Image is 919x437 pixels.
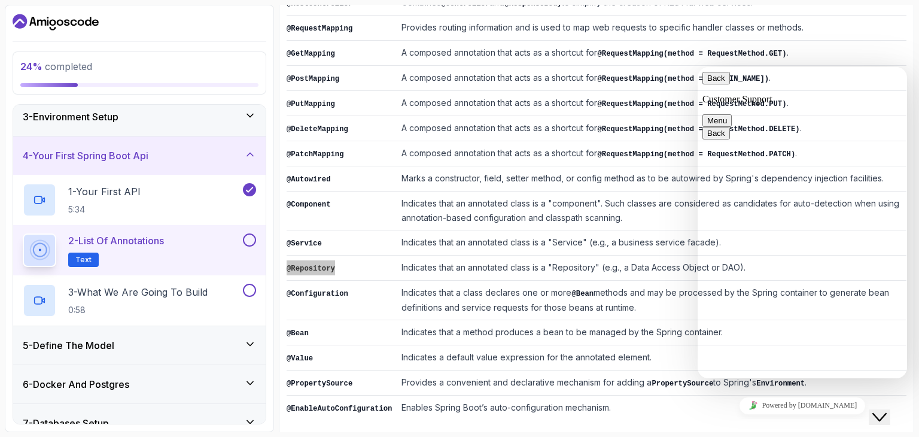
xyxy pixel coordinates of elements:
code: @Service [287,239,322,248]
code: @Repository [287,265,335,273]
code: @RequestMapping(method = RequestMethod.GET) [597,50,786,58]
code: @Bean [571,290,594,298]
code: @PropertySource [287,380,352,388]
button: 2-List of AnnotationsText [23,233,256,267]
span: Text [75,255,92,265]
td: A composed annotation that acts as a shortcut for . [397,91,906,116]
td: Indicates that an annotated class is a "component". Such classes are considered as candidates for... [397,192,906,230]
td: Indicates a default value expression for the annotated element. [397,345,906,371]
h3: 4 - Your First Spring Boot Api [23,148,148,163]
code: @PostMapping [287,75,339,83]
td: Enables Spring Boot’s auto-configuration mechanism. [397,396,906,421]
p: 1 - Your First API [68,184,141,199]
code: PropertySource [652,380,713,388]
code: @Autowired [287,175,331,184]
a: Dashboard [13,13,99,32]
button: 6-Docker And Postgres [13,365,266,403]
code: @RequestMapping(method = [DOMAIN_NAME]) [597,75,769,83]
code: Environment [756,380,805,388]
td: Indicates that a method produces a bean to be managed by the Spring container. [397,320,906,345]
p: 2 - List of Annotations [68,233,164,248]
p: 0:58 [68,304,208,316]
td: Indicates that an annotated class is a "Service" (e.g., a business service facade). [397,230,906,256]
td: A composed annotation that acts as a shortcut for . [397,41,906,66]
code: @RequestMapping(method = RequestMethod.PATCH) [597,150,795,159]
p: 5:34 [68,204,141,216]
td: A composed annotation that acts as a shortcut for . [397,141,906,166]
code: @Value [287,354,313,363]
iframe: chat widget [869,389,907,425]
code: @EnableAutoConfiguration [287,405,392,413]
p: 3 - What We Are Going To Build [68,285,208,299]
code: @DeleteMapping [287,125,348,133]
td: Indicates that a class declares one or more methods and may be processed by the Spring container ... [397,281,906,320]
h3: 5 - Define The Model [23,338,114,353]
button: 1-Your First API5:34 [23,183,256,217]
span: 24 % [20,60,42,72]
h3: 3 - Environment Setup [23,110,118,124]
code: @RequestMapping [287,25,352,33]
td: A composed annotation that acts as a shortcut for . [397,116,906,141]
button: 5-Define The Model [13,326,266,365]
h3: 6 - Docker And Postgres [23,377,129,392]
code: @Bean [287,329,309,338]
td: Provides routing information and is used to map web requests to specific handler classes or methods. [397,16,906,41]
code: @RequestMapping(method = RequestMethod.DELETE) [597,125,799,133]
span: completed [20,60,92,72]
code: @Configuration [287,290,348,298]
button: 3-What We Are Going To Build0:58 [23,284,256,317]
td: Marks a constructor, field, setter method, or config method as to be autowired by Spring's depend... [397,166,906,192]
td: Provides a convenient and declarative mechanism for adding a to Spring's . [397,371,906,396]
h3: 7 - Databases Setup [23,416,109,430]
button: 4-Your First Spring Boot Api [13,136,266,175]
code: @PatchMapping [287,150,344,159]
code: @PutMapping [287,100,335,108]
iframe: chat widget [698,67,907,378]
button: 3-Environment Setup [13,98,266,136]
td: A composed annotation that acts as a shortcut for . [397,66,906,91]
code: @RequestMapping(method = RequestMethod.PUT) [597,100,786,108]
td: Indicates that an annotated class is a "Repository" (e.g., a Data Access Object or DAO). [397,256,906,281]
code: @Component [287,201,331,209]
code: @GetMapping [287,50,335,58]
iframe: chat widget [698,392,907,419]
